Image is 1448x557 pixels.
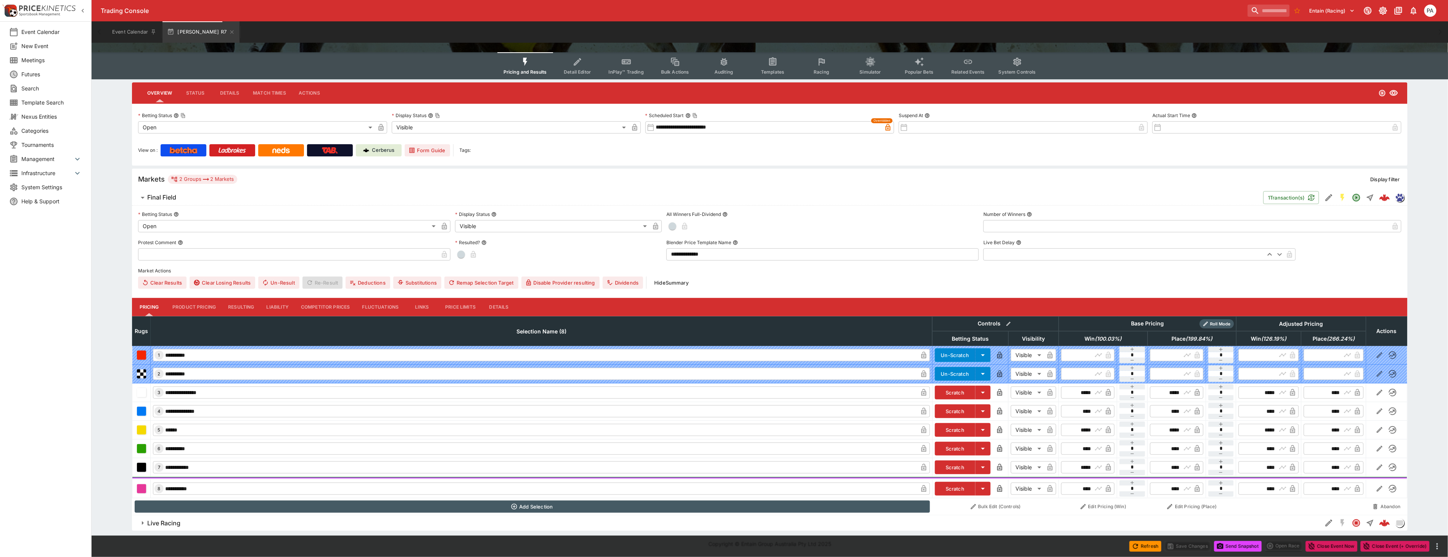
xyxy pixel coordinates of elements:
[1376,4,1390,18] button: Toggle light/dark mode
[356,144,402,156] a: Cerberus
[521,277,600,289] button: Disable Provider resulting
[1352,518,1361,528] svg: Closed
[1407,4,1421,18] button: Notifications
[21,98,82,106] span: Template Search
[1152,112,1190,119] p: Actual Start Time
[935,367,976,381] button: Un-Scratch
[1396,193,1404,202] img: grnz
[481,240,487,245] button: Resulted?
[1379,192,1390,203] div: 05d22037-b135-4de9-ab7d-7b71ab736705
[1004,319,1014,329] button: Bulk edit
[1327,334,1355,343] em: ( 266.24 %)
[1261,334,1287,343] em: ( 126.19 %)
[1336,516,1350,530] button: SGM Disabled
[444,277,518,289] button: Remap Selection Target
[1011,368,1044,380] div: Visible
[944,334,998,343] span: Betting Status
[19,13,60,16] img: Sportsbook Management
[1291,5,1303,17] button: No Bookmarks
[1361,4,1375,18] button: Connected to PK
[603,277,643,289] button: Dividends
[138,265,1401,277] label: Market Actions
[170,147,197,153] img: Betcha
[21,127,82,135] span: Categories
[162,21,240,43] button: [PERSON_NAME] R7
[1363,516,1377,530] button: Straight
[428,113,433,118] button: Display StatusCopy To Clipboard
[1192,113,1197,118] button: Actual Start Time
[132,316,151,346] th: Rugs
[1350,516,1363,530] button: Closed
[21,113,82,121] span: Nexus Entities
[1336,191,1350,204] button: SGM Enabled
[761,69,784,75] span: Templates
[905,69,933,75] span: Popular Bets
[983,239,1015,246] p: Live Bet Delay
[1011,443,1044,455] div: Visible
[392,112,426,119] p: Display Status
[1305,5,1360,17] button: Select Tenant
[1061,501,1146,513] button: Edit Pricing (Win)
[138,239,176,246] p: Protest Comment
[171,175,234,184] div: 2 Groups 2 Markets
[1243,334,1295,343] span: Win(126.19%)
[874,118,890,123] span: Overridden
[1377,515,1392,531] a: 42ad7678-e928-4b0a-8de8-4a2b33b941d7
[925,113,930,118] button: Suspend At
[932,316,1059,331] th: Controls
[1361,541,1430,552] button: Close Event (+ Override)
[138,277,187,289] button: Clear Results
[156,465,162,470] span: 7
[455,211,490,217] p: Display Status
[935,501,1057,513] button: Bulk Edit (Controls)
[1389,89,1398,98] svg: Visible
[138,112,172,119] p: Betting Status
[460,144,471,156] label: Tags:
[661,69,689,75] span: Bulk Actions
[1350,191,1363,204] button: Open
[692,113,698,118] button: Copy To Clipboard
[733,240,738,245] button: Blender Price Template Name
[21,56,82,64] span: Meetings
[135,501,930,513] button: Add Selection
[295,298,356,316] button: Competitor Prices
[722,212,728,217] button: All Winners Full-Dividend
[860,69,881,75] span: Simulator
[356,298,405,316] button: Fluctuations
[999,69,1036,75] span: System Controls
[666,211,721,217] p: All Winners Full-Dividend
[1395,518,1405,528] div: liveracing
[21,141,82,149] span: Tournaments
[1377,190,1392,205] a: 05d22037-b135-4de9-ab7d-7b71ab736705
[166,298,222,316] button: Product Pricing
[21,70,82,78] span: Futures
[504,69,547,75] span: Pricing and Results
[1207,321,1234,327] span: Roll Mode
[180,113,186,118] button: Copy To Clipboard
[935,442,976,456] button: Scratch
[1011,461,1044,473] div: Visible
[1306,541,1358,552] button: Close Event Now
[247,84,292,102] button: Match Times
[147,519,180,527] h6: Live Racing
[101,7,1245,15] div: Trading Console
[258,277,299,289] button: Un-Result
[1433,542,1442,551] button: more
[178,240,183,245] button: Protest Comment
[405,144,450,156] a: Form Guide
[564,69,591,75] span: Detail Editor
[1422,2,1439,19] button: Peter Addley
[132,298,166,316] button: Pricing
[1016,240,1022,245] button: Live Bet Delay
[1368,501,1405,513] button: Abandon
[1128,319,1167,328] div: Base Pricing
[1322,516,1336,530] button: Edit Detail
[157,353,162,358] span: 1
[650,277,693,289] button: HideSummary
[1248,5,1290,17] input: search
[21,183,82,191] span: System Settings
[132,515,1322,531] button: Live Racing
[1200,319,1234,328] div: Show/hide Price Roll mode configuration.
[1163,334,1221,343] span: Place(199.84%)
[21,155,73,163] span: Management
